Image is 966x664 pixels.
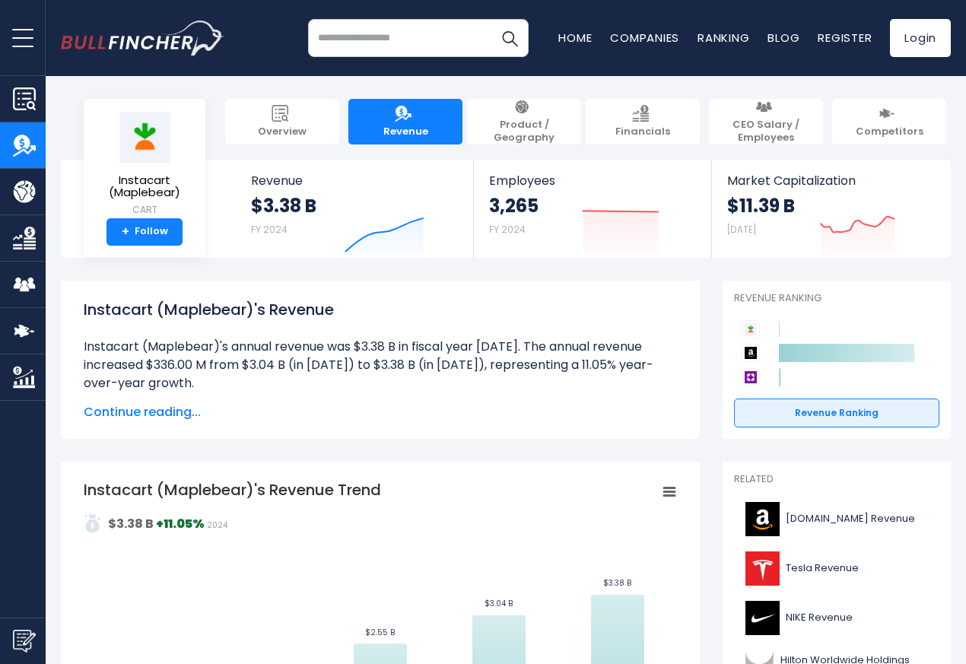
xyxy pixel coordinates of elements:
[856,125,923,138] span: Competitors
[96,203,193,217] small: CART
[890,19,951,57] a: Login
[603,577,631,589] text: $3.38 B
[709,99,823,145] a: CEO Salary / Employees
[467,99,581,145] a: Product / Geography
[106,218,183,246] a: +Follow
[251,223,288,236] small: FY 2024
[615,125,670,138] span: Financials
[84,514,102,532] img: addasd
[485,598,513,609] text: $3.04 B
[84,298,677,321] h1: Instacart (Maplebear)'s Revenue
[491,19,529,57] button: Search
[727,194,795,218] strong: $11.39 B
[727,173,934,188] span: Market Capitalization
[727,223,756,236] small: [DATE]
[108,515,154,532] strong: $3.38 B
[207,519,227,531] span: 2024
[122,225,129,239] strong: +
[96,174,193,199] span: Instacart (Maplebear)
[717,119,815,145] span: CEO Salary / Employees
[383,125,428,138] span: Revenue
[84,403,677,421] span: Continue reading...
[818,30,872,46] a: Register
[475,119,574,145] span: Product / Geography
[348,99,462,145] a: Revenue
[61,21,224,56] img: bullfincher logo
[586,99,700,145] a: Financials
[474,160,710,258] a: Employees 3,265 FY 2024
[365,627,395,638] text: $2.55 B
[832,99,946,145] a: Competitors
[742,344,760,362] img: Amazon.com competitors logo
[712,160,949,258] a: Market Capitalization $11.39 B [DATE]
[489,223,526,236] small: FY 2024
[743,601,781,635] img: NKE logo
[610,30,679,46] a: Companies
[558,30,592,46] a: Home
[742,320,760,338] img: Instacart (Maplebear) competitors logo
[734,473,939,486] p: Related
[734,292,939,305] p: Revenue Ranking
[84,479,381,500] tspan: Instacart (Maplebear)'s Revenue Trend
[236,160,474,258] a: Revenue $3.38 B FY 2024
[61,21,224,56] a: Go to homepage
[84,338,677,392] li: Instacart (Maplebear)'s annual revenue was $3.38 B in fiscal year [DATE]. The annual revenue incr...
[251,194,316,218] strong: $3.38 B
[743,502,781,536] img: AMZN logo
[767,30,799,46] a: Blog
[743,551,781,586] img: TSLA logo
[697,30,749,46] a: Ranking
[734,399,939,427] a: Revenue Ranking
[742,368,760,386] img: Wayfair competitors logo
[489,194,539,218] strong: 3,265
[489,173,695,188] span: Employees
[225,99,339,145] a: Overview
[734,597,939,639] a: NIKE Revenue
[258,125,307,138] span: Overview
[156,515,205,532] strong: +11.05%
[734,498,939,540] a: [DOMAIN_NAME] Revenue
[734,548,939,589] a: Tesla Revenue
[95,111,194,218] a: Instacart (Maplebear) CART
[251,173,459,188] span: Revenue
